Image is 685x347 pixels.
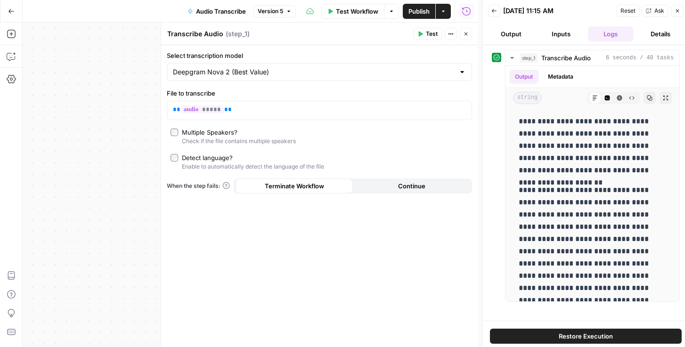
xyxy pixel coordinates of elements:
[321,4,384,19] button: Test Workflow
[398,181,425,191] span: Continue
[167,182,230,190] a: When the step fails:
[637,26,684,41] button: Details
[226,29,250,39] span: ( step_1 )
[506,50,679,65] button: 6 seconds / 40 tasks
[182,153,233,162] div: Detect language?
[542,70,579,84] button: Metadata
[167,51,472,60] label: Select transcription model
[488,26,534,41] button: Output
[253,5,296,17] button: Version 5
[620,7,636,15] span: Reset
[506,66,679,301] div: 6 seconds / 40 tasks
[258,7,283,16] span: Version 5
[173,67,455,77] input: Deepgram Nova 2 (Best Value)
[559,331,613,341] span: Restore Execution
[171,154,178,161] input: Detect language?Enable to automatically detect the language of the file
[413,28,442,40] button: Test
[616,5,640,17] button: Reset
[654,7,664,15] span: Ask
[426,30,438,38] span: Test
[265,181,324,191] span: Terminate Workflow
[353,178,470,194] button: Continue
[490,329,682,344] button: Restore Execution
[182,162,324,171] div: Enable to automatically detect the language of the file
[403,4,435,19] button: Publish
[182,137,296,145] div: Check if the file contains multiple speakers
[520,53,538,63] span: step_1
[588,26,634,41] button: Logs
[513,92,542,104] span: string
[167,89,472,98] label: File to transcribe
[196,7,246,16] span: Audio Transcribe
[182,128,237,137] div: Multiple Speakers?
[171,129,178,136] input: Multiple Speakers?Check if the file contains multiple speakers
[182,4,252,19] button: Audio Transcribe
[642,5,669,17] button: Ask
[167,29,223,39] textarea: Transcribe Audio
[509,70,538,84] button: Output
[538,26,584,41] button: Inputs
[336,7,378,16] span: Test Workflow
[541,53,591,63] span: Transcribe Audio
[408,7,430,16] span: Publish
[606,54,674,62] span: 6 seconds / 40 tasks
